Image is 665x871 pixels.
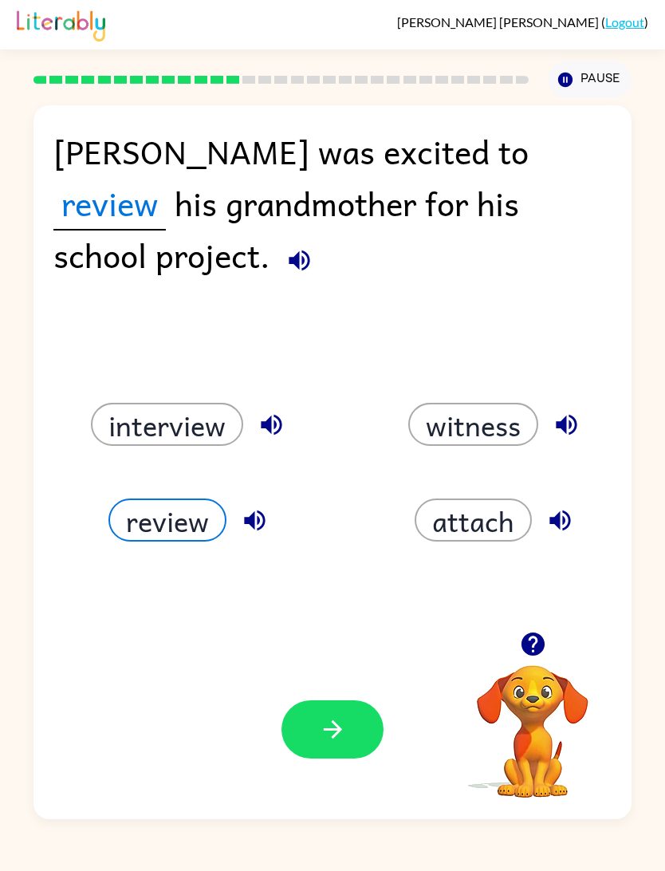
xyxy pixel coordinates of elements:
div: [PERSON_NAME] was excited to his grandmother for his school project. [53,125,612,245]
video: Your browser must support playing .mp4 files to use Literably. Please try using another browser. [453,640,612,800]
img: Literably [17,6,105,41]
a: Logout [605,14,644,30]
button: witness [408,403,538,446]
button: review [108,499,226,542]
span: review [53,177,166,231]
button: attach [415,499,532,542]
button: interview [91,403,243,446]
button: Pause [548,61,632,98]
span: [PERSON_NAME] [PERSON_NAME] [397,14,601,30]
div: ( ) [397,14,648,30]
